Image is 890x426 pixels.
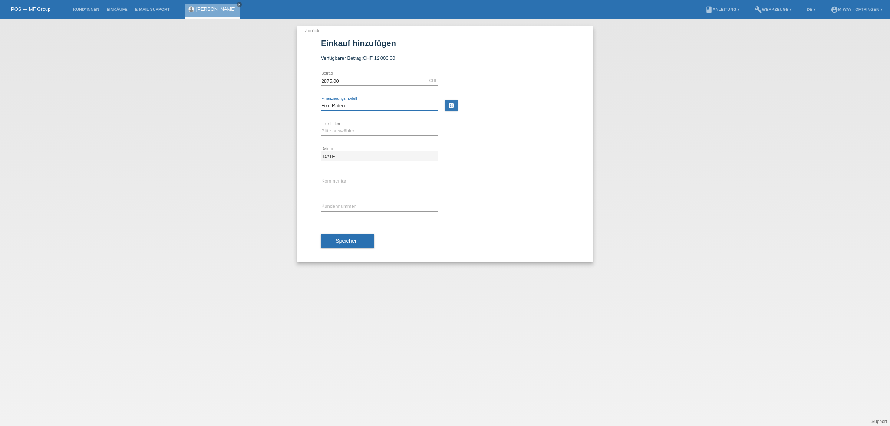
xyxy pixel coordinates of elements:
[831,6,838,13] i: account_circle
[321,55,569,61] div: Verfügbarer Betrag:
[705,6,713,13] i: book
[321,234,374,248] button: Speichern
[237,3,241,6] i: close
[803,7,819,12] a: DE ▾
[299,28,319,33] a: ← Zurück
[751,7,796,12] a: buildWerkzeuge ▾
[702,7,744,12] a: bookAnleitung ▾
[429,78,438,83] div: CHF
[871,419,887,424] a: Support
[448,102,454,108] i: calculate
[103,7,131,12] a: Einkäufe
[755,6,762,13] i: build
[131,7,174,12] a: E-Mail Support
[69,7,103,12] a: Kund*innen
[827,7,886,12] a: account_circlem-way - Oftringen ▾
[237,2,242,7] a: close
[321,39,569,48] h1: Einkauf hinzufügen
[196,6,236,12] a: [PERSON_NAME]
[445,100,458,111] a: calculate
[11,6,50,12] a: POS — MF Group
[363,55,395,61] span: CHF 12'000.00
[336,238,359,244] span: Speichern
